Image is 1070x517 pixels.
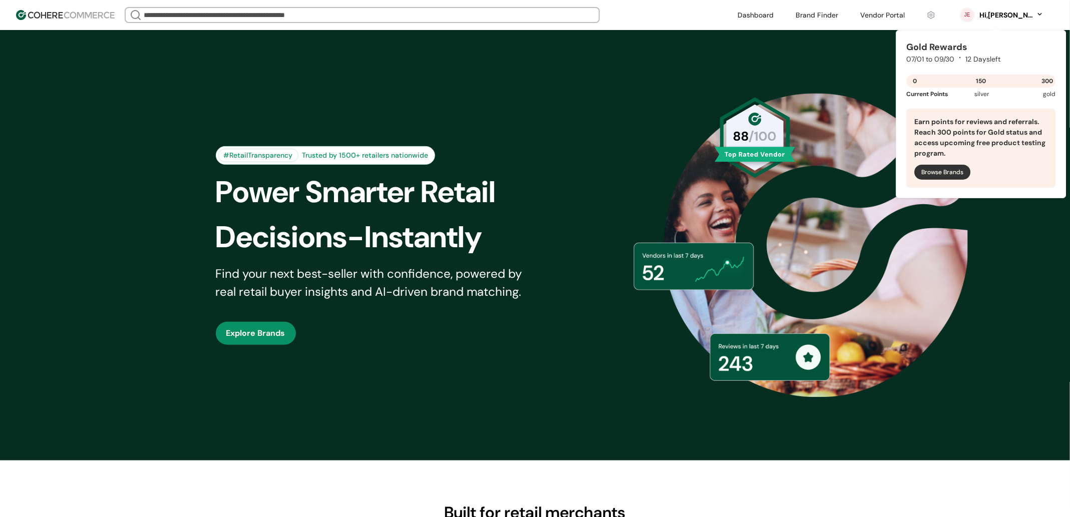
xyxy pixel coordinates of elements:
[915,117,1048,159] p: Earn points for reviews and referrals. Reach 300 points for Gold status and access upcoming free ...
[298,150,433,161] div: Trusted by 1500+ retailers nationwide
[979,10,1044,21] button: Hi,[PERSON_NAME]
[907,90,975,99] div: Current Points
[216,215,552,260] div: Decisions-Instantly
[216,322,296,345] button: Explore Brands
[216,265,535,301] div: Find your next best-seller with confidence, powered by real retail buyer insights and AI-driven b...
[16,10,115,20] img: Cohere Logo
[218,149,298,162] div: #RetailTransparency
[907,41,968,54] p: Gold Rewards
[960,8,975,23] svg: 0 percent
[1016,90,1055,99] div: gold
[975,90,1016,99] div: silver
[973,75,990,88] div: 150
[915,165,971,180] button: Browse Brands
[907,75,924,88] div: 0
[907,54,1056,65] div: 07/01 to 09/30 12 Days left
[1039,75,1056,88] div: 300
[216,170,552,215] div: Power Smarter Retail
[979,10,1034,21] div: Hi, [PERSON_NAME]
